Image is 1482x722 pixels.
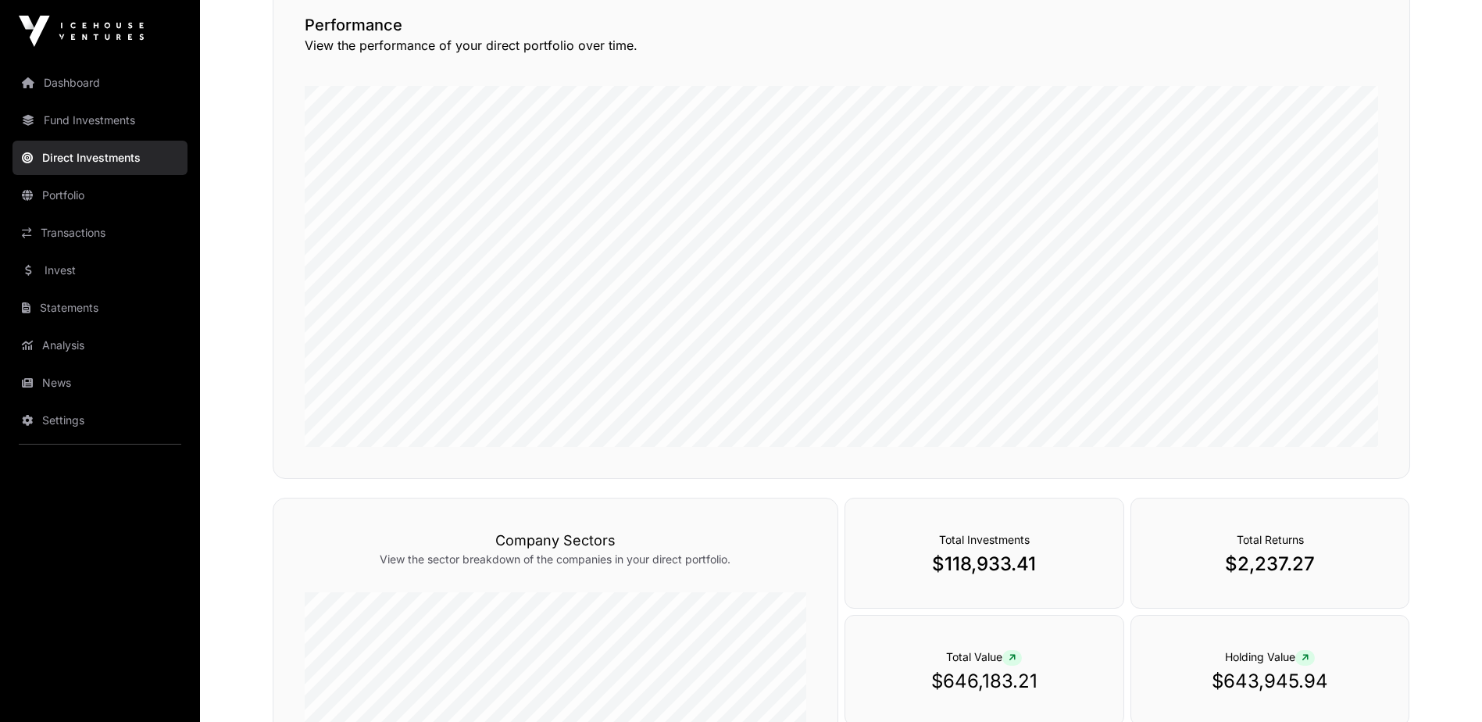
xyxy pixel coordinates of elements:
p: $118,933.41 [877,552,1092,577]
a: Analysis [12,328,187,363]
a: Settings [12,403,187,438]
p: View the sector breakdown of the companies in your direct portfolio. [305,552,806,567]
p: $646,183.21 [877,669,1092,694]
h3: Company Sectors [305,530,806,552]
a: Transactions [12,216,187,250]
a: Portfolio [12,178,187,213]
p: $643,945.94 [1162,669,1378,694]
a: Direct Investments [12,141,187,175]
span: Total Investments [939,533,1030,546]
span: Holding Value [1225,650,1315,663]
h2: Performance [305,14,1378,36]
img: Icehouse Ventures Logo [19,16,144,47]
iframe: Chat Widget [1404,647,1482,722]
a: News [12,366,187,400]
span: Total Value [946,650,1022,663]
a: Dashboard [12,66,187,100]
a: Statements [12,291,187,325]
span: Total Returns [1237,533,1304,546]
a: Invest [12,253,187,288]
a: Fund Investments [12,103,187,138]
p: View the performance of your direct portfolio over time. [305,36,1378,55]
p: $2,237.27 [1162,552,1378,577]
